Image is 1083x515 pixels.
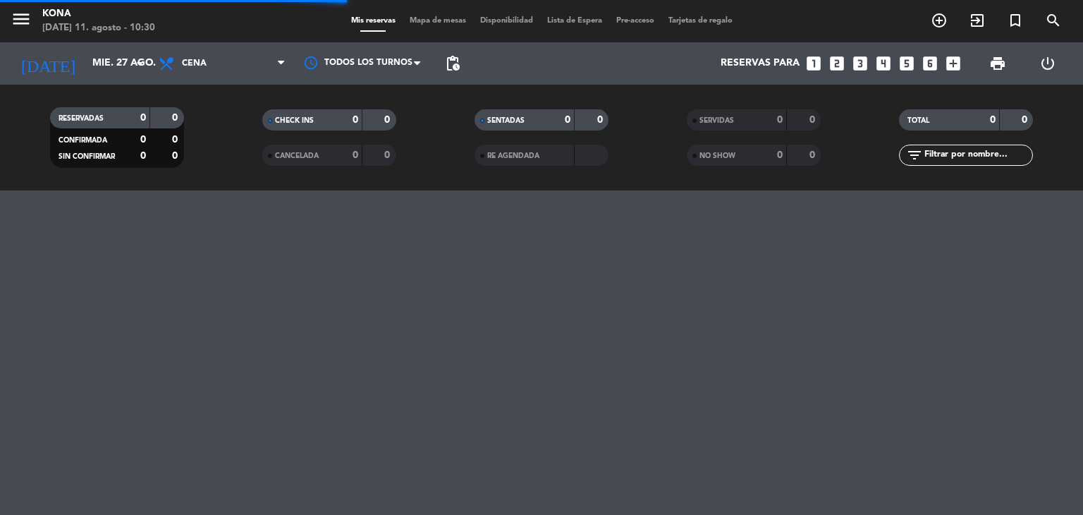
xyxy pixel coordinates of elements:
span: NO SHOW [699,152,735,159]
strong: 0 [384,150,393,160]
span: CANCELADA [275,152,319,159]
span: Cena [182,59,207,68]
strong: 0 [140,151,146,161]
i: [DATE] [11,48,85,79]
strong: 0 [172,135,180,145]
span: SIN CONFIRMAR [59,153,115,160]
i: looks_6 [921,54,939,73]
i: add_circle_outline [931,12,948,29]
strong: 0 [172,113,180,123]
span: TOTAL [907,117,929,124]
span: Mapa de mesas [403,17,473,25]
div: Kona [42,7,155,21]
i: turned_in_not [1007,12,1024,29]
span: RESERVADAS [59,115,104,122]
i: looks_5 [898,54,916,73]
span: Pre-acceso [609,17,661,25]
span: print [989,55,1006,72]
span: SENTADAS [487,117,525,124]
span: Reservas para [721,58,800,69]
strong: 0 [565,115,570,125]
span: Mis reservas [344,17,403,25]
i: looks_two [828,54,846,73]
i: looks_one [804,54,823,73]
strong: 0 [809,150,818,160]
span: pending_actions [444,55,461,72]
strong: 0 [353,115,358,125]
span: CONFIRMADA [59,137,107,144]
strong: 0 [353,150,358,160]
strong: 0 [777,150,783,160]
div: [DATE] 11. agosto - 10:30 [42,21,155,35]
i: looks_4 [874,54,893,73]
strong: 0 [140,135,146,145]
strong: 0 [172,151,180,161]
i: add_box [944,54,962,73]
strong: 0 [1022,115,1030,125]
strong: 0 [990,115,996,125]
span: CHECK INS [275,117,314,124]
strong: 0 [597,115,606,125]
span: Lista de Espera [540,17,609,25]
i: filter_list [906,147,923,164]
i: search [1045,12,1062,29]
i: menu [11,8,32,30]
strong: 0 [809,115,818,125]
span: Disponibilidad [473,17,540,25]
input: Filtrar por nombre... [923,147,1032,163]
strong: 0 [384,115,393,125]
span: Tarjetas de regalo [661,17,740,25]
span: SERVIDAS [699,117,734,124]
strong: 0 [140,113,146,123]
span: RE AGENDADA [487,152,539,159]
strong: 0 [777,115,783,125]
div: LOG OUT [1022,42,1072,85]
button: menu [11,8,32,35]
i: exit_to_app [969,12,986,29]
i: power_settings_new [1039,55,1056,72]
i: looks_3 [851,54,869,73]
i: arrow_drop_down [131,55,148,72]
